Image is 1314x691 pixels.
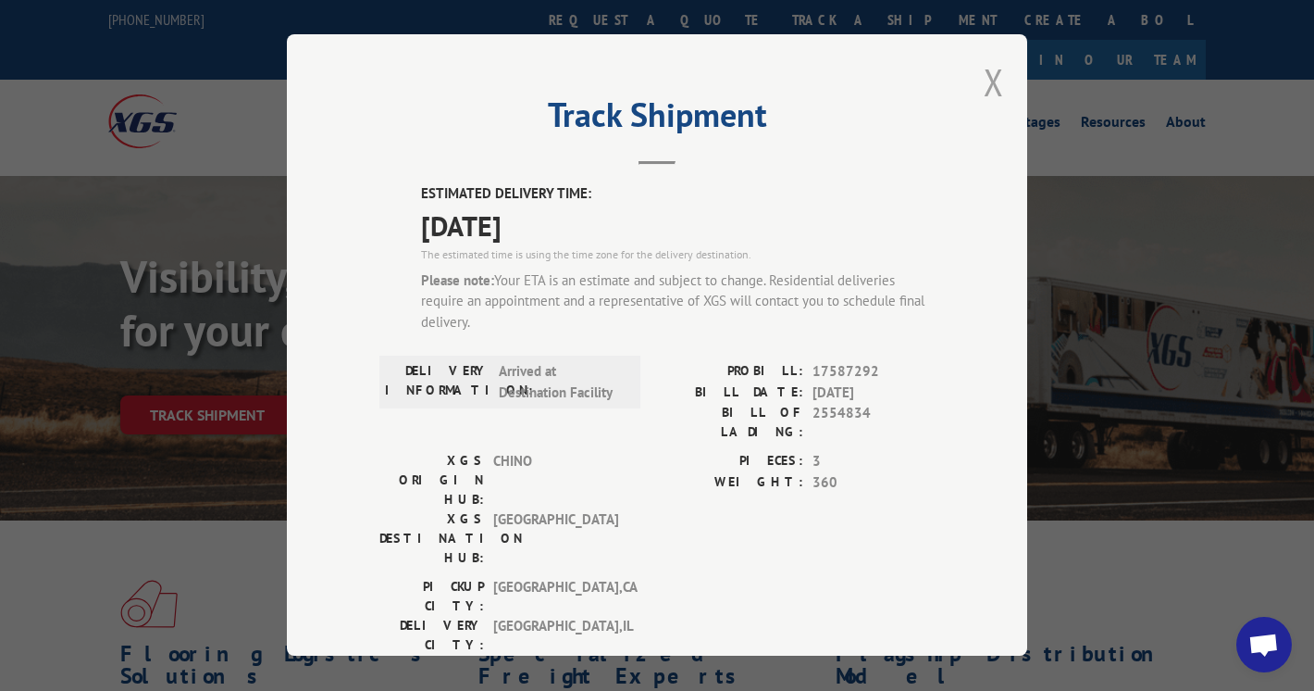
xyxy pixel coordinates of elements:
[493,509,618,568] span: [GEOGRAPHIC_DATA]
[493,616,618,655] span: [GEOGRAPHIC_DATA] , IL
[984,57,1004,107] button: Close modal
[421,271,494,289] strong: Please note:
[493,577,618,616] span: [GEOGRAPHIC_DATA] , CA
[657,403,803,442] label: BILL OF LADING:
[657,383,803,404] label: BILL DATE:
[812,383,935,404] span: [DATE]
[812,403,935,442] span: 2554834
[379,509,484,568] label: XGS DESTINATION HUB:
[379,616,484,655] label: DELIVERY CITY:
[1236,617,1292,672] a: Open chat
[421,205,935,246] span: [DATE]
[421,246,935,263] div: The estimated time is using the time zone for the delivery destination.
[657,451,803,472] label: PIECES:
[385,361,490,403] label: DELIVERY INFORMATION:
[812,451,935,472] span: 3
[379,577,484,616] label: PICKUP CITY:
[379,451,484,509] label: XGS ORIGIN HUB:
[493,451,618,509] span: CHINO
[657,472,803,494] label: WEIGHT:
[499,361,624,403] span: Arrived at Destination Facility
[421,183,935,205] label: ESTIMATED DELIVERY TIME:
[421,270,935,333] div: Your ETA is an estimate and subject to change. Residential deliveries require an appointment and ...
[657,361,803,383] label: PROBILL:
[812,472,935,494] span: 360
[379,102,935,137] h2: Track Shipment
[812,361,935,383] span: 17587292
